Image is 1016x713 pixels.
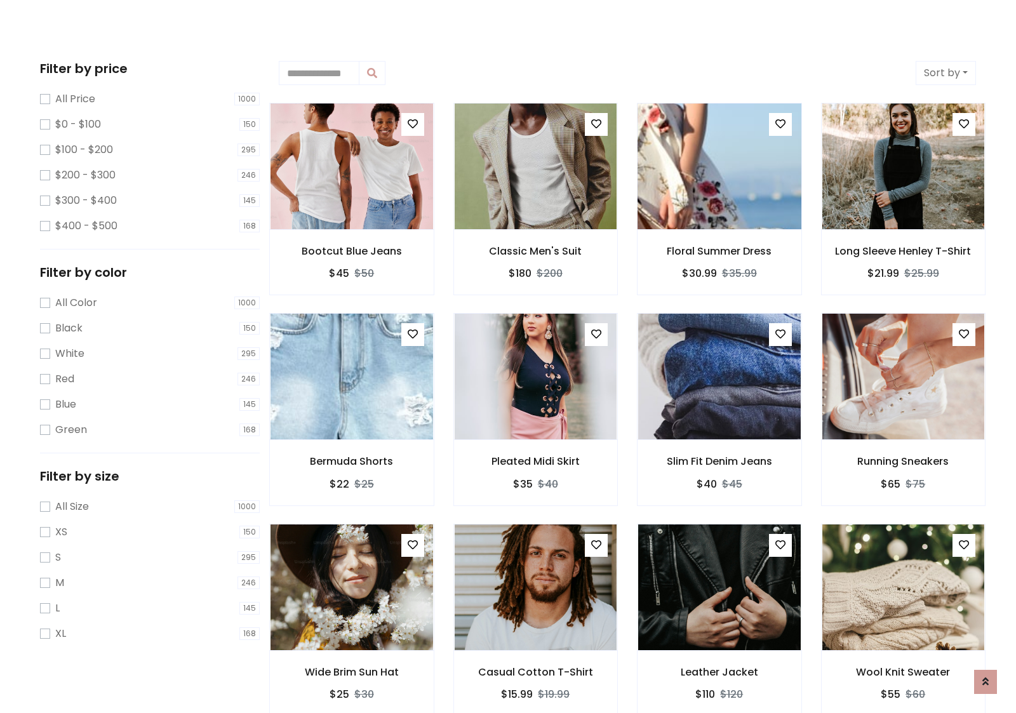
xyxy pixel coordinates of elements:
del: $30 [354,687,374,702]
del: $200 [537,266,563,281]
label: $0 - $100 [55,117,101,132]
h6: Floral Summer Dress [638,245,801,257]
span: 295 [237,551,260,564]
span: 168 [239,220,260,232]
span: 145 [239,194,260,207]
del: $25.99 [904,266,939,281]
del: $60 [906,687,925,702]
h6: $45 [329,267,349,279]
label: Red [55,371,74,387]
h6: $180 [509,267,531,279]
label: All Color [55,295,97,310]
h6: $15.99 [501,688,533,700]
h6: Wide Brim Sun Hat [270,666,434,678]
label: S [55,550,61,565]
h5: Filter by color [40,265,260,280]
del: $120 [720,687,743,702]
span: 1000 [234,500,260,513]
h5: Filter by price [40,61,260,76]
label: All Price [55,91,95,107]
h6: $65 [881,478,900,490]
h6: $30.99 [682,267,717,279]
h6: Casual Cotton T-Shirt [454,666,618,678]
span: 246 [237,169,260,182]
label: $200 - $300 [55,168,116,183]
h6: Pleated Midi Skirt [454,455,618,467]
del: $35.99 [722,266,757,281]
del: $19.99 [538,687,570,702]
span: 145 [239,602,260,615]
label: $400 - $500 [55,218,117,234]
del: $25 [354,477,374,491]
del: $50 [354,266,374,281]
span: 246 [237,576,260,589]
span: 168 [239,423,260,436]
del: $75 [906,477,925,491]
h6: Bootcut Blue Jeans [270,245,434,257]
h6: $22 [330,478,349,490]
label: Green [55,422,87,437]
del: $40 [538,477,558,491]
h6: Slim Fit Denim Jeans [638,455,801,467]
label: $100 - $200 [55,142,113,157]
span: 295 [237,143,260,156]
span: 145 [239,398,260,411]
h6: $25 [330,688,349,700]
span: 168 [239,627,260,640]
h6: Long Sleeve Henley T-Shirt [822,245,986,257]
h6: Leather Jacket [638,666,801,678]
span: 295 [237,347,260,360]
label: XS [55,524,67,540]
h6: Running Sneakers [822,455,986,467]
label: $300 - $400 [55,193,117,208]
h6: Classic Men's Suit [454,245,618,257]
h5: Filter by size [40,469,260,484]
span: 1000 [234,297,260,309]
label: M [55,575,64,590]
h6: $110 [695,688,715,700]
label: All Size [55,499,89,514]
del: $45 [722,477,742,491]
h6: $55 [881,688,900,700]
span: 150 [239,526,260,538]
label: L [55,601,60,616]
h6: $40 [697,478,717,490]
label: Black [55,321,83,336]
h6: Bermuda Shorts [270,455,434,467]
h6: $21.99 [867,267,899,279]
span: 150 [239,118,260,131]
span: 246 [237,373,260,385]
h6: $35 [513,478,533,490]
button: Sort by [916,61,976,85]
span: 150 [239,322,260,335]
label: White [55,346,84,361]
label: Blue [55,397,76,412]
label: XL [55,626,66,641]
h6: Wool Knit Sweater [822,666,986,678]
span: 1000 [234,93,260,105]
